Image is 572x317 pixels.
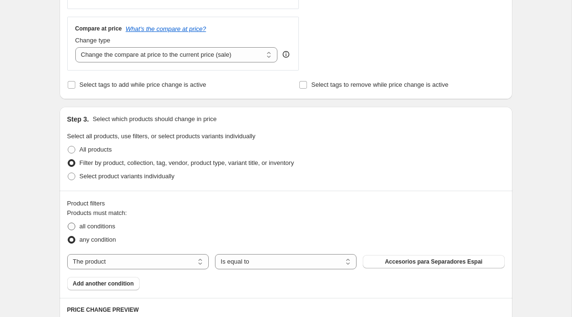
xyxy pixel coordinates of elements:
span: Select tags to remove while price change is active [311,81,449,88]
button: What's the compare at price? [126,25,206,32]
div: Product filters [67,199,505,208]
span: Select tags to add while price change is active [80,81,206,88]
span: Filter by product, collection, tag, vendor, product type, variant title, or inventory [80,159,294,166]
span: any condition [80,236,116,243]
button: Add another condition [67,277,140,290]
span: all conditions [80,223,115,230]
div: help [281,50,291,59]
span: All products [80,146,112,153]
span: Select product variants individually [80,173,174,180]
button: Accesorios para Separadores Espai [363,255,504,268]
span: Change type [75,37,111,44]
h6: PRICE CHANGE PREVIEW [67,306,505,314]
h2: Step 3. [67,114,89,124]
span: Accesorios para Separadores Espai [385,258,482,266]
span: Add another condition [73,280,134,287]
h3: Compare at price [75,25,122,32]
span: Select all products, use filters, or select products variants individually [67,133,255,140]
span: Products must match: [67,209,127,216]
p: Select which products should change in price [92,114,216,124]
